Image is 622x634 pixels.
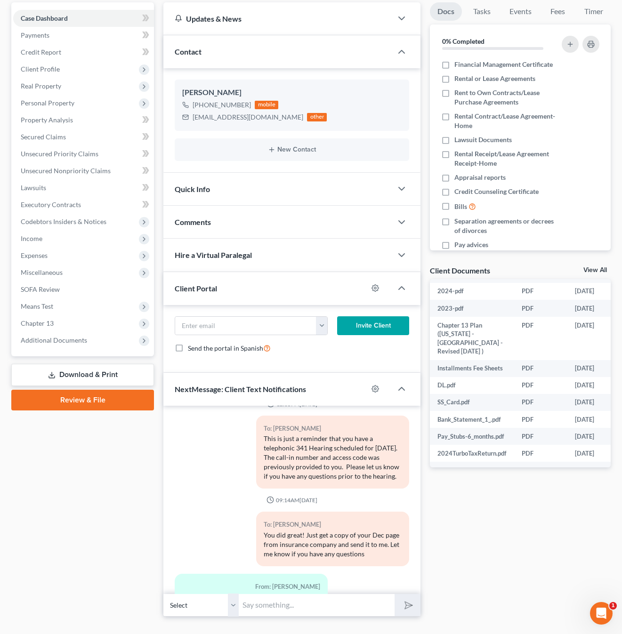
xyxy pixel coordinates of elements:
div: To: [PERSON_NAME] [264,519,402,530]
span: 1 [609,602,617,610]
span: Property Analysis [21,116,73,124]
span: Credit Report [21,48,61,56]
td: PDF [514,445,567,462]
div: other [307,113,327,121]
span: Bills [454,202,467,211]
span: Lawsuits [21,184,46,192]
div: mobile [255,101,278,109]
a: Unsecured Priority Claims [13,145,154,162]
a: Download & Print [11,364,154,386]
span: Chapter 13 [21,319,54,327]
a: Payments [13,27,154,44]
span: Expenses [21,251,48,259]
button: New Contact [182,146,402,153]
span: Client Profile [21,65,60,73]
a: Timer [577,2,611,21]
span: Secured Claims [21,133,66,141]
span: Case Dashboard [21,14,68,22]
a: Credit Report [13,44,154,61]
span: Quick Info [175,185,210,193]
div: [PERSON_NAME] [182,87,402,98]
a: Docs [430,2,462,21]
span: Executory Contracts [21,201,81,209]
td: Pay_Stubs-6_months.pdf [430,428,514,445]
td: PDF [514,317,567,360]
span: SOFA Review [21,285,60,293]
input: Enter email [175,317,316,335]
td: 2023-pdf [430,300,514,317]
td: Bank_Statement_1_.pdf [430,411,514,428]
span: Appraisal reports [454,173,506,182]
a: Property Analysis [13,112,154,128]
td: SS_Card.pdf [430,394,514,411]
a: Case Dashboard [13,10,154,27]
iframe: Intercom live chat [590,602,613,625]
span: Income [21,234,42,242]
a: Tasks [466,2,498,21]
span: Codebtors Insiders & Notices [21,217,106,225]
div: Thank you! I actually sent that on [DATE]. Do I need to resend? [182,592,320,611]
strong: 0% Completed [442,37,485,45]
span: Payments [21,31,49,39]
div: 09:14AM[DATE] [175,496,409,504]
td: PDF [514,411,567,428]
span: Rental Receipt/Lease Agreement Receipt-Home [454,149,557,168]
a: Unsecured Nonpriority Claims [13,162,154,179]
a: SOFA Review [13,281,154,298]
div: You did great! Just get a copy of your Dec page from insurance company and send it to me. Let me ... [264,530,402,559]
input: Say something... [239,594,395,617]
div: [PHONE_NUMBER] [193,100,251,110]
td: 2024-pdf [430,283,514,300]
span: Real Property [21,82,61,90]
span: Hire a Virtual Paralegal [175,250,252,259]
div: [EMAIL_ADDRESS][DOMAIN_NAME] [193,112,303,122]
span: Means Test [21,302,53,310]
span: Miscellaneous [21,268,63,276]
td: DL.pdf [430,377,514,394]
span: Rental or Lease Agreements [454,74,535,83]
span: Rental Contract/Lease Agreement-Home [454,112,557,130]
span: Contact [175,47,202,56]
td: Chapter 13 Plan ([US_STATE] - [GEOGRAPHIC_DATA] - Revised [DATE] ) [430,317,514,360]
span: Credit Counseling Certificate [454,187,539,196]
td: 2024TurboTaxReturn.pdf [430,445,514,462]
div: From: [PERSON_NAME] [182,581,320,592]
span: Separation agreements or decrees of divorces [454,217,557,235]
td: PDF [514,462,567,479]
td: Installments Fee Sheets [430,360,514,377]
td: PDF [514,428,567,445]
td: PDF [514,300,567,317]
div: This is just a reminder that you have a telephonic 341 Hearing scheduled for [DATE]. The call-in ... [264,434,402,481]
span: Pay advices [454,240,488,249]
span: Send the portal in Spanish [188,344,263,352]
button: Invite Client [337,316,409,335]
span: Unsecured Priority Claims [21,150,98,158]
td: PDF [514,283,567,300]
a: View All [583,267,607,273]
div: To: [PERSON_NAME] [264,423,402,434]
span: Personal Property [21,99,74,107]
span: Financial Management Certificate [454,60,553,69]
a: Secured Claims [13,128,154,145]
td: PDF [514,377,567,394]
span: Client Portal [175,284,217,293]
span: Comments [175,217,211,226]
span: Lawsuit Documents [454,135,512,144]
td: PDF [514,394,567,411]
td: Bank_Statement_3_.pdf [430,462,514,479]
div: Updates & News [175,14,381,24]
a: Fees [543,2,573,21]
a: Review & File [11,390,154,410]
div: Client Documents [430,265,490,275]
a: Executory Contracts [13,196,154,213]
span: Rent to Own Contracts/Lease Purchase Agreements [454,88,557,107]
span: Unsecured Nonpriority Claims [21,167,111,175]
span: Additional Documents [21,336,87,344]
a: Events [502,2,539,21]
a: Lawsuits [13,179,154,196]
span: NextMessage: Client Text Notifications [175,385,306,393]
td: PDF [514,360,567,377]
